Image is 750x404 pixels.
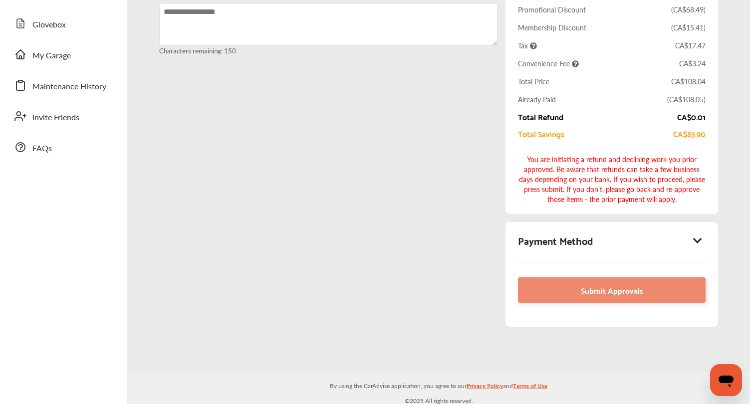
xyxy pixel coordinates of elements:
[32,49,71,62] span: My Garage
[32,80,106,93] span: Maintenance History
[518,94,556,104] div: Already Paid
[518,4,586,14] div: Promotional Discount
[667,94,706,104] div: ( CA$108.05 )
[159,46,498,55] small: Characters remaining: 150
[518,22,586,32] div: Membership Discount
[518,58,579,68] span: Convenience Fee
[467,380,503,396] a: Privacy Policy
[518,277,706,303] a: Submit Approvals
[32,142,52,155] span: FAQs
[9,134,117,160] a: FAQs
[671,22,706,32] div: ( CA$15.41 )
[518,76,549,86] div: Total Price
[9,10,117,36] a: Glovebox
[518,112,563,121] div: Total Refund
[679,58,706,68] div: CA$3.24
[671,4,706,14] div: ( CA$68.49 )
[32,111,79,124] span: Invite Friends
[675,40,706,50] div: CA$17.47
[518,232,706,249] div: Payment Method
[673,129,706,138] div: CA$83.90
[677,112,706,121] div: CA$0.01
[9,41,117,67] a: My Garage
[710,364,742,396] iframe: Button to launch messaging window
[513,380,547,396] a: Terms of Use
[9,103,117,129] a: Invite Friends
[518,129,564,138] div: Total Savings
[581,283,643,297] span: Submit Approvals
[671,76,706,86] div: CA$108.04
[32,18,66,31] span: Glovebox
[9,72,117,98] a: Maintenance History
[518,154,706,204] div: You are initiating a refund and declining work you prior approved. Be aware that refunds can take...
[127,380,750,391] p: By using the CarAdvise application, you agree to our and
[518,40,537,50] span: Tax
